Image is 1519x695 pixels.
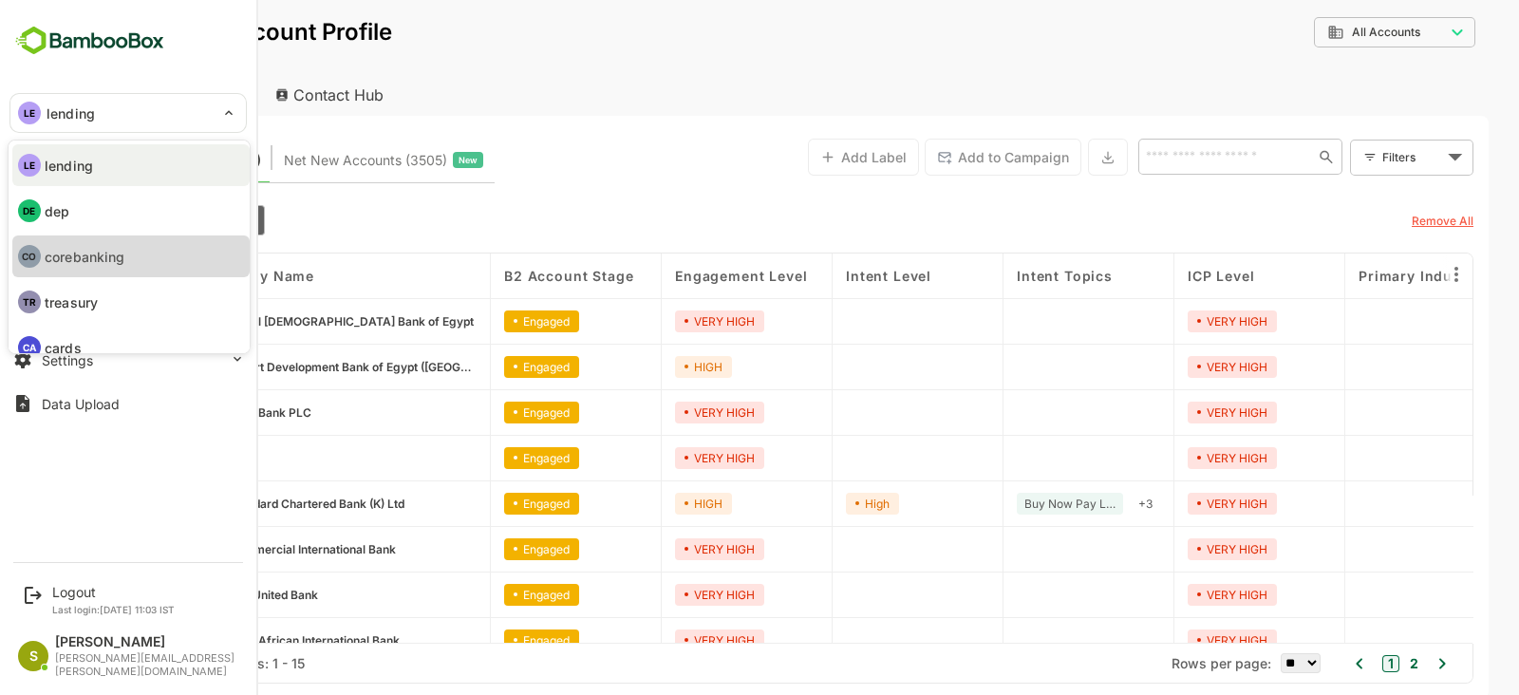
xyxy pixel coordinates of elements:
span: ICP Level [1121,268,1189,284]
span: Net New Accounts ( 3505 ) [217,148,381,173]
button: 2 [1339,653,1352,674]
div: VERY HIGH [609,310,698,332]
div: Engaged [438,538,513,560]
p: cards [45,338,82,358]
div: All Accounts [1261,24,1378,41]
div: VERY HIGH [1121,356,1210,378]
div: CO [18,245,41,268]
span: Commercial International Bank [162,542,329,556]
button: back [33,18,62,47]
div: B2 Account Stage [46,205,198,235]
div: VERY HIGH [1121,629,1210,651]
span: B2 Account Stage [438,268,567,284]
span: Company name [134,268,248,284]
div: HIGH [609,493,666,515]
span: Ahli United Bank [162,588,252,602]
span: B2 Account Stage [56,213,161,228]
span: Known accounts you’ve identified to target - imported from CRM, Offline upload, or promoted from ... [57,148,195,173]
button: Export the selected data as CSV [1022,139,1061,176]
button: Add to Campaign [858,139,1015,176]
p: lending [45,156,93,176]
div: VERY HIGH [1121,584,1210,606]
div: Total Rows: 27 | Rows: 1 - 15 [57,655,238,671]
p: Unified Account Profile [72,21,326,44]
span: Rows per page: [1105,655,1205,671]
div: Engaged [438,402,513,423]
div: VERY HIGH [609,402,698,423]
div: LE [18,154,41,177]
div: Engaged [438,629,513,651]
div: VERY HIGH [609,584,698,606]
span: Export Development Bank of Egypt (Ebank) [162,360,410,374]
span: Arab African International Bank [162,633,333,648]
div: VERY HIGH [1121,493,1210,515]
div: VERY HIGH [1121,402,1210,423]
div: Newly surfaced ICP-fit accounts from Intent, Website, LinkedIn, and other engagement signals. [217,148,417,173]
span: Standard Chartered Bank (K) Ltd [162,497,338,511]
div: + 3 [1064,493,1094,515]
span: All Accounts [1285,26,1354,39]
p: dep [45,201,69,221]
div: CA [18,336,41,359]
div: VERY HIGH [1121,447,1210,469]
div: HIGH [609,356,666,378]
span: Arab Bank PLC [162,405,245,420]
p: corebanking [45,247,124,267]
div: Engaged [438,447,513,469]
span: Intent Topics [950,268,1046,284]
div: TR [18,291,41,313]
span: Intent Level [779,268,865,284]
div: DE [18,199,41,222]
div: Filters [1314,137,1407,177]
div: Engaged [438,584,513,606]
span: HBTF [162,451,192,465]
div: Engaged [438,493,513,515]
button: Add Label [741,139,853,176]
span: Engagement Level [609,268,741,284]
div: VERY HIGH [1121,310,1210,332]
div: VERY HIGH [609,629,698,651]
p: treasury [45,292,98,312]
u: Remove All [1345,214,1407,228]
div: Filters [1316,147,1377,167]
span: Primary Industry [1292,268,1415,284]
div: High [779,493,833,515]
div: VERY HIGH [609,447,698,469]
button: 1 [1316,655,1333,672]
div: Engaged [438,310,513,332]
div: VERY HIGH [1121,538,1210,560]
div: Account Hub [30,74,186,116]
span: Faisal Islamic Bank of Egypt [162,314,407,329]
span: New [392,148,411,173]
div: Contact Hub [194,74,334,116]
div: Engaged [438,356,513,378]
div: All Accounts [1247,14,1409,51]
div: VERY HIGH [609,538,698,560]
span: Buy Now Pay Later [958,497,1049,511]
